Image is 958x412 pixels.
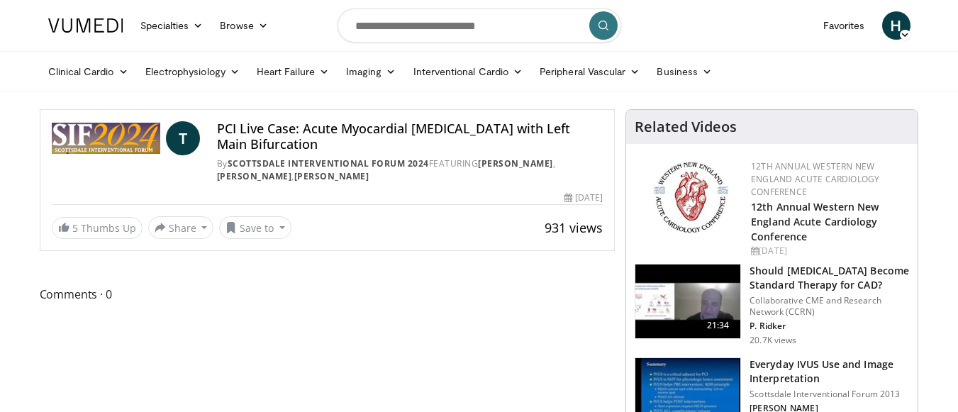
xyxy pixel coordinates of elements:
[750,321,909,332] p: P. Ridker
[405,57,532,86] a: Interventional Cardio
[217,157,603,183] div: By FEATURING , ,
[750,295,909,318] p: Collaborative CME and Research Network (CCRN)
[635,265,740,338] img: eb63832d-2f75-457d-8c1a-bbdc90eb409c.150x105_q85_crop-smart_upscale.jpg
[648,57,720,86] a: Business
[72,221,78,235] span: 5
[751,160,879,198] a: 12th Annual Western New England Acute Cardiology Conference
[219,216,291,239] button: Save to
[635,264,909,346] a: 21:34 Should [MEDICAL_DATA] Become Standard Therapy for CAD? Collaborative CME and Research Netwo...
[701,318,735,333] span: 21:34
[882,11,910,40] a: H
[338,9,621,43] input: Search topics, interventions
[40,285,616,304] span: Comments 0
[52,217,143,239] a: 5 Thumbs Up
[652,160,730,235] img: 0954f259-7907-4053-a817-32a96463ecc8.png.150x105_q85_autocrop_double_scale_upscale_version-0.2.png
[294,170,369,182] a: [PERSON_NAME]
[531,57,648,86] a: Peripheral Vascular
[478,157,553,169] a: [PERSON_NAME]
[137,57,248,86] a: Electrophysiology
[132,11,212,40] a: Specialties
[564,191,603,204] div: [DATE]
[635,118,737,135] h4: Related Videos
[815,11,874,40] a: Favorites
[750,264,909,292] h3: Should [MEDICAL_DATA] Become Standard Therapy for CAD?
[48,18,123,33] img: VuMedi Logo
[545,219,603,236] span: 931 views
[148,216,214,239] button: Share
[166,121,200,155] a: T
[211,11,277,40] a: Browse
[217,121,603,152] h4: PCI Live Case: Acute Myocardial [MEDICAL_DATA] with Left Main Bifurcation
[750,389,909,400] p: Scottsdale Interventional Forum 2013
[750,357,909,386] h3: Everyday IVUS Use and Image Interpretation
[248,57,338,86] a: Heart Failure
[751,245,906,257] div: [DATE]
[228,157,429,169] a: Scottsdale Interventional Forum 2024
[338,57,405,86] a: Imaging
[217,170,292,182] a: [PERSON_NAME]
[40,57,137,86] a: Clinical Cardio
[751,200,879,243] a: 12th Annual Western New England Acute Cardiology Conference
[750,335,796,346] p: 20.7K views
[52,121,160,155] img: Scottsdale Interventional Forum 2024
